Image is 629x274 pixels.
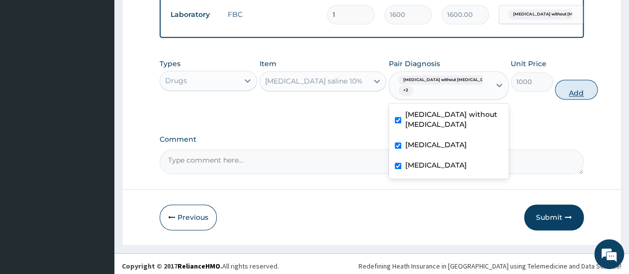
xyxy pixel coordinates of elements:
label: [MEDICAL_DATA] [405,140,467,150]
button: Add [555,80,597,99]
span: We're online! [58,77,137,177]
label: Types [160,60,180,68]
a: RelianceHMO [178,262,220,271]
img: d_794563401_company_1708531726252_794563401 [18,50,40,75]
textarea: Type your message and hit 'Enter' [5,175,189,209]
label: Pair Diagnosis [389,59,440,69]
div: Redefining Heath Insurance in [GEOGRAPHIC_DATA] using Telemedicine and Data Science! [359,261,622,271]
div: Chat with us now [52,56,167,69]
span: [MEDICAL_DATA] without [MEDICAL_DATA] [398,75,499,85]
button: Previous [160,204,217,230]
span: + 2 [398,86,413,95]
strong: Copyright © 2017 . [122,262,222,271]
label: Unit Price [511,59,546,69]
span: [MEDICAL_DATA] without [MEDICAL_DATA] [508,9,609,19]
label: [MEDICAL_DATA] [405,160,467,170]
div: [MEDICAL_DATA] saline 10% [265,76,362,86]
div: Minimize live chat window [163,5,187,29]
label: Comment [160,135,584,144]
label: Item [260,59,276,69]
td: Laboratory [166,5,223,24]
button: Submit [524,204,584,230]
td: FBC [223,4,322,24]
div: Drugs [165,76,187,86]
label: [MEDICAL_DATA] without [MEDICAL_DATA] [405,109,503,129]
